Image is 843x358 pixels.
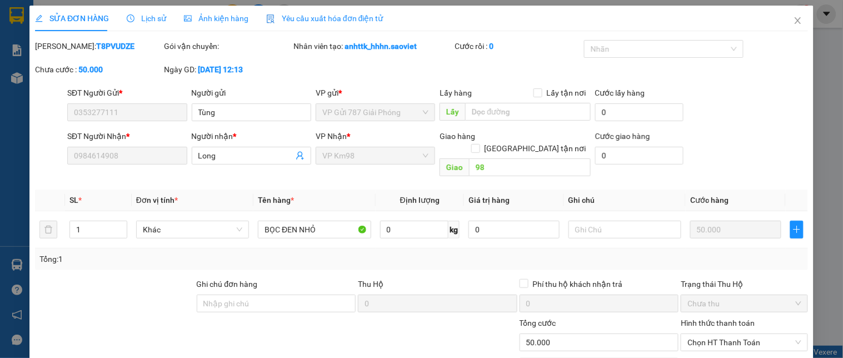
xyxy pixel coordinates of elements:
div: Cước rồi : [455,40,582,52]
b: 0 [490,42,494,51]
span: VP Nhận [316,132,347,141]
input: Ghi chú đơn hàng [197,295,356,312]
img: icon [266,14,275,23]
span: plus [791,225,803,234]
input: 0 [690,221,781,238]
span: picture [184,14,192,22]
th: Ghi chú [564,190,686,211]
span: Giao [440,158,470,176]
div: Chưa cước : [35,63,162,76]
span: Đơn vị tính [136,196,178,205]
span: SỬA ĐƠN HÀNG [35,14,109,23]
span: edit [35,14,43,22]
button: Close [782,6,814,37]
span: close [794,16,802,25]
span: Lấy hàng [440,88,472,97]
div: Nhân viên tạo: [293,40,453,52]
label: Hình thức thanh toán [681,319,755,327]
div: Tổng: 1 [39,253,326,265]
b: T8PVUDZE [96,42,134,51]
span: Giá trị hàng [468,196,510,205]
div: VP gửi [316,87,435,99]
span: Lịch sử [127,14,166,23]
span: Lấy [440,103,466,121]
input: VD: Bàn, Ghế [258,221,371,238]
span: Giao hàng [440,132,476,141]
div: SĐT Người Nhận [67,130,187,142]
b: 50.000 [78,65,103,74]
span: user-add [296,151,305,160]
span: Tổng cước [520,319,556,327]
span: clock-circle [127,14,134,22]
span: VP Km98 [322,147,428,164]
div: Người nhận [192,130,311,142]
span: Phí thu hộ khách nhận trả [528,278,627,290]
input: Ghi Chú [568,221,681,238]
button: plus [790,221,804,238]
div: [PERSON_NAME]: [35,40,162,52]
input: Cước giao hàng [595,147,684,165]
div: SĐT Người Gửi [67,87,187,99]
span: Thu Hộ [358,280,383,289]
div: Ngày GD: [164,63,291,76]
span: SL [69,196,78,205]
span: Chưa thu [687,295,801,312]
label: Ghi chú đơn hàng [197,280,258,289]
div: Trạng thái Thu Hộ [681,278,807,290]
span: Yêu cầu xuất hóa đơn điện tử [266,14,383,23]
div: Người gửi [192,87,311,99]
button: delete [39,221,57,238]
span: Ảnh kiện hàng [184,14,248,23]
span: Định lượng [400,196,440,205]
b: anhttk_hhhn.saoviet [345,42,417,51]
span: [GEOGRAPHIC_DATA] tận nơi [480,142,591,155]
label: Cước giao hàng [595,132,650,141]
div: Gói vận chuyển: [164,40,291,52]
input: Cước lấy hàng [595,103,684,121]
span: Lấy tận nơi [542,87,591,99]
span: Tên hàng [258,196,294,205]
span: Cước hàng [690,196,729,205]
input: Dọc đường [470,158,591,176]
span: kg [448,221,460,238]
b: [DATE] 12:13 [198,65,243,74]
span: VP Gửi 787 Giải Phóng [322,104,428,121]
label: Cước lấy hàng [595,88,645,97]
input: Dọc đường [466,103,591,121]
span: Chọn HT Thanh Toán [687,334,801,351]
span: Khác [143,221,242,238]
